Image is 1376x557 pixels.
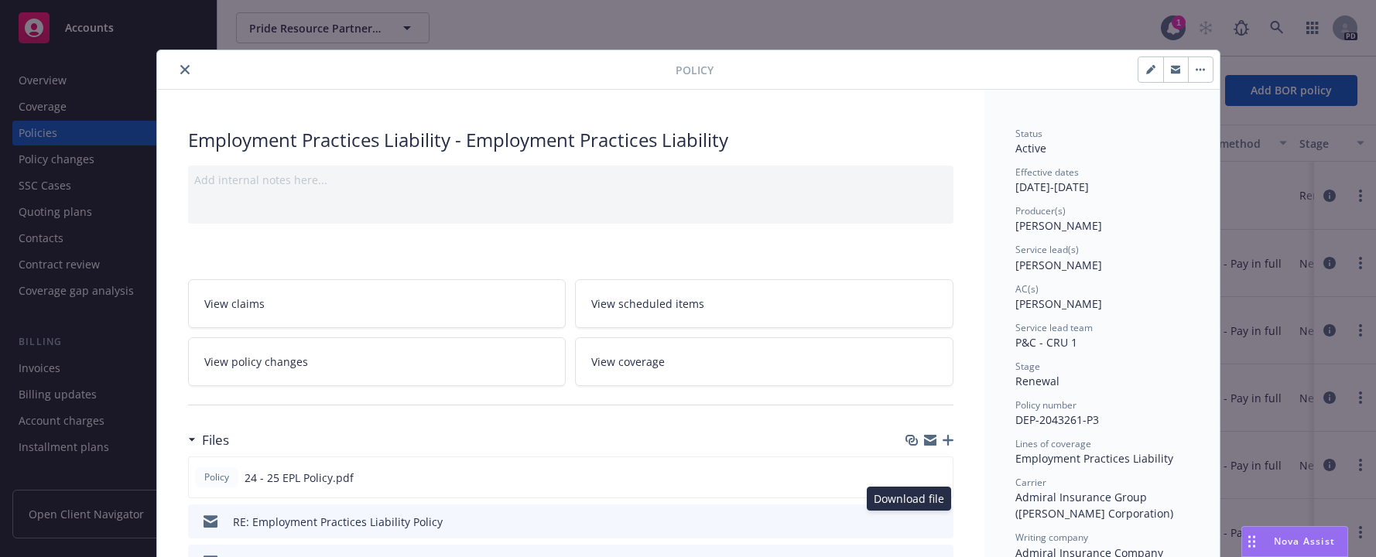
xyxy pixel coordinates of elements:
[1015,166,1189,195] div: [DATE] - [DATE]
[676,62,714,78] span: Policy
[1015,282,1039,296] span: AC(s)
[1015,360,1040,373] span: Stage
[1015,296,1102,311] span: [PERSON_NAME]
[1015,531,1088,544] span: Writing company
[188,430,229,450] div: Files
[1015,451,1173,466] span: Employment Practices Liability
[1015,412,1099,427] span: DEP-2043261-P3
[1015,321,1093,334] span: Service lead team
[188,279,566,328] a: View claims
[1242,527,1261,556] div: Drag to move
[575,279,953,328] a: View scheduled items
[1241,526,1348,557] button: Nova Assist
[867,487,951,511] div: Download file
[1015,127,1042,140] span: Status
[933,514,947,530] button: preview file
[591,296,704,312] span: View scheduled items
[194,172,947,188] div: Add internal notes here...
[1015,258,1102,272] span: [PERSON_NAME]
[1274,535,1335,548] span: Nova Assist
[1015,204,1066,217] span: Producer(s)
[1015,335,1077,350] span: P&C - CRU 1
[1015,437,1091,450] span: Lines of coverage
[188,127,953,153] div: Employment Practices Liability - Employment Practices Liability
[1015,243,1079,256] span: Service lead(s)
[202,430,229,450] h3: Files
[233,514,443,530] div: RE: Employment Practices Liability Policy
[1015,476,1046,489] span: Carrier
[1015,218,1102,233] span: [PERSON_NAME]
[201,470,232,484] span: Policy
[1015,398,1076,412] span: Policy number
[176,60,194,79] button: close
[1015,490,1173,521] span: Admiral Insurance Group ([PERSON_NAME] Corporation)
[1015,374,1059,388] span: Renewal
[909,514,921,530] button: download file
[1015,141,1046,155] span: Active
[204,354,308,370] span: View policy changes
[933,470,946,486] button: preview file
[908,470,920,486] button: download file
[591,354,665,370] span: View coverage
[245,470,354,486] span: 24 - 25 EPL Policy.pdf
[1015,166,1079,179] span: Effective dates
[575,337,953,386] a: View coverage
[204,296,265,312] span: View claims
[188,337,566,386] a: View policy changes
